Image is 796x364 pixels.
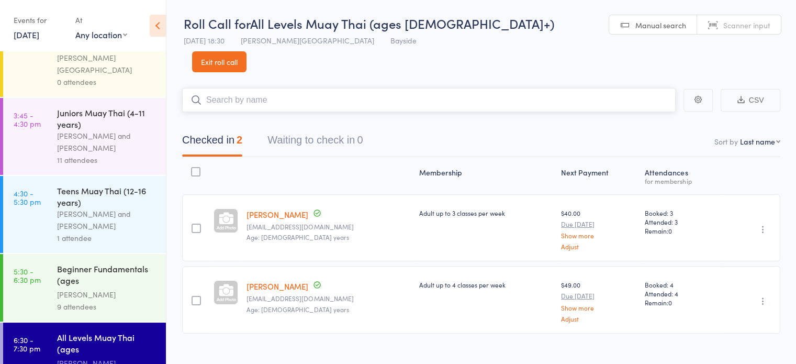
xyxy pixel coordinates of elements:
a: 9:00 -10:00 amMuay Thai Fitness (14yrs & adults)[PERSON_NAME][GEOGRAPHIC_DATA]0 attendees [3,20,166,97]
div: for membership [645,178,719,184]
span: Roll Call for [184,15,250,32]
div: 1 attendee [57,232,157,244]
time: 5:30 - 6:30 pm [14,267,41,284]
span: Remain: [645,226,719,235]
div: 11 attendees [57,154,157,166]
a: Show more [561,304,636,311]
div: Last name [740,136,775,147]
span: Attended: 4 [645,289,719,298]
span: Scanner input [723,20,770,30]
button: Waiting to check in0 [267,129,363,157]
a: 3:45 -4:30 pmJuniors Muay Thai (4-11 years)[PERSON_NAME] and [PERSON_NAME]11 attendees [3,98,166,175]
div: All Levels Muay Thai (ages [DEMOGRAPHIC_DATA]+) [57,332,157,357]
a: Adjust [561,315,636,322]
div: Adult up to 4 classes per week [419,280,553,289]
div: $40.00 [561,208,636,250]
label: Sort by [714,136,738,147]
div: Teens Muay Thai (12-16 years) [57,185,157,208]
div: Any location [75,29,127,40]
div: 0 attendees [57,76,157,88]
div: Juniors Muay Thai (4-11 years) [57,107,157,130]
time: 3:45 - 4:30 pm [14,111,41,128]
a: [PERSON_NAME] [246,209,308,220]
div: Membership [415,162,557,190]
input: Search by name [182,88,676,112]
a: 4:30 -5:30 pmTeens Muay Thai (12-16 years)[PERSON_NAME] and [PERSON_NAME]1 attendee [3,176,166,253]
div: Next Payment [557,162,641,190]
small: danekrabbe@gmail.com [246,295,411,302]
div: 9 attendees [57,301,157,313]
div: At [75,12,127,29]
a: [DATE] [14,29,39,40]
div: Adult up to 3 classes per week [419,208,553,217]
button: CSV [721,89,780,112]
span: Age: [DEMOGRAPHIC_DATA] years [246,305,349,314]
a: Adjust [561,243,636,250]
time: 6:30 - 7:30 pm [14,336,40,352]
span: [DATE] 18:30 [184,35,225,46]
span: [PERSON_NAME][GEOGRAPHIC_DATA] [241,35,374,46]
span: All Levels Muay Thai (ages [DEMOGRAPHIC_DATA]+) [250,15,554,32]
div: Atten­dances [641,162,723,190]
time: 4:30 - 5:30 pm [14,189,41,206]
a: Show more [561,232,636,239]
small: Due [DATE] [561,220,636,228]
div: [PERSON_NAME] and [PERSON_NAME] [57,208,157,232]
span: Bayside [390,35,417,46]
div: [PERSON_NAME] and [PERSON_NAME] [57,130,157,154]
span: 0 [668,298,672,307]
span: Manual search [635,20,686,30]
span: Booked: 4 [645,280,719,289]
div: 2 [237,134,242,146]
div: Beginner Fundamentals (ages [DEMOGRAPHIC_DATA]+) [57,263,157,289]
span: Remain: [645,298,719,307]
a: Exit roll call [192,51,246,72]
a: 5:30 -6:30 pmBeginner Fundamentals (ages [DEMOGRAPHIC_DATA]+)[PERSON_NAME]9 attendees [3,254,166,322]
span: 0 [668,226,672,235]
small: mattduffy1305@gmail.com [246,223,411,230]
a: [PERSON_NAME] [246,281,308,292]
div: [PERSON_NAME] [57,289,157,301]
small: Due [DATE] [561,292,636,300]
div: $49.00 [561,280,636,322]
div: Events for [14,12,65,29]
span: Attended: 3 [645,217,719,226]
button: Checked in2 [182,129,242,157]
div: [PERSON_NAME][GEOGRAPHIC_DATA] [57,52,157,76]
span: Booked: 3 [645,208,719,217]
div: 0 [357,134,363,146]
span: Age: [DEMOGRAPHIC_DATA] years [246,233,349,241]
